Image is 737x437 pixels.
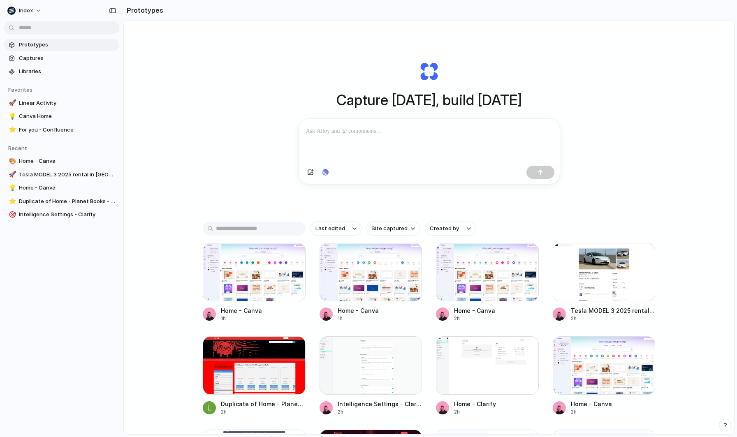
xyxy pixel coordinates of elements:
[315,224,345,233] span: Last edited
[7,126,16,134] button: ⭐
[436,243,539,322] a: Home - CanvaHome - Canva2h
[19,41,116,49] span: Prototypes
[454,400,496,408] div: Home - Clarify
[320,336,422,416] a: Intelligence Settings - ClarifyIntelligence Settings - Clarify2h
[203,243,306,322] a: Home - CanvaHome - Canva1h
[8,145,27,151] span: Recent
[9,183,14,193] div: 💡
[19,184,116,192] span: Home - Canva
[4,110,119,123] a: 💡Canva Home
[221,315,262,322] div: 1h
[9,210,14,220] div: 🎯
[425,222,476,236] button: Created by
[4,65,119,78] a: Libraries
[336,89,522,111] h1: Capture [DATE], build [DATE]
[221,306,262,315] div: Home - Canva
[7,210,16,219] button: 🎯
[19,7,33,15] span: Index
[320,243,422,322] a: Home - CanvaHome - Canva1h
[7,112,16,120] button: 💡
[7,184,16,192] button: 💡
[338,408,422,416] div: 2h
[9,197,14,206] div: ⭐
[571,400,612,408] div: Home - Canva
[4,52,119,65] a: Captures
[19,99,116,107] span: Linear Activity
[19,210,116,219] span: Intelligence Settings - Clarify
[123,5,163,15] h2: Prototypes
[4,124,119,136] a: ⭐For you - Confluence
[553,336,656,416] a: Home - CanvaHome - Canva2h
[19,67,116,76] span: Libraries
[338,306,379,315] div: Home - Canva
[338,400,422,408] div: Intelligence Settings - Clarify
[571,306,656,315] div: Tesla MODEL 3 2025 rental in [GEOGRAPHIC_DATA], [GEOGRAPHIC_DATA] by MRT Adventure Hire .. | Turo
[19,157,116,165] span: Home - Canva
[4,97,119,109] a: 🚀Linear Activity
[9,98,14,108] div: 🚀
[7,197,16,206] button: ⭐
[4,182,119,194] a: 💡Home - Canva
[4,169,119,181] a: 🚀Tesla MODEL 3 2025 rental in [GEOGRAPHIC_DATA], [GEOGRAPHIC_DATA] by MRT Adventure Hire .. | Turo
[19,197,116,206] span: Duplicate of Home - Planet Books - [GEOGRAPHIC_DATA][PERSON_NAME]
[4,155,119,167] a: 🎨Home - Canva
[221,400,306,408] div: Duplicate of Home - Planet Books - [GEOGRAPHIC_DATA][PERSON_NAME]
[4,39,119,51] a: Prototypes
[7,99,16,107] button: 🚀
[221,408,306,416] div: 2h
[430,224,459,233] span: Created by
[338,315,379,322] div: 1h
[571,408,612,416] div: 2h
[9,170,14,179] div: 🚀
[436,336,539,416] a: Home - ClarifyHome - Clarify2h
[9,125,14,134] div: ⭐
[553,243,656,322] a: Tesla MODEL 3 2025 rental in Forrestfield, WA by MRT Adventure Hire .. | TuroTesla MODEL 3 2025 r...
[366,222,420,236] button: Site captured
[9,157,14,166] div: 🎨
[454,408,496,416] div: 2h
[9,112,14,121] div: 💡
[8,86,32,93] span: Favorites
[4,195,119,208] a: ⭐Duplicate of Home - Planet Books - [GEOGRAPHIC_DATA][PERSON_NAME]
[371,224,408,233] span: Site captured
[311,222,362,236] button: Last edited
[203,336,306,416] a: Duplicate of Home - Planet Books - Mt LawleyDuplicate of Home - Planet Books - [GEOGRAPHIC_DATA][...
[19,126,116,134] span: For you - Confluence
[19,171,116,179] span: Tesla MODEL 3 2025 rental in [GEOGRAPHIC_DATA], [GEOGRAPHIC_DATA] by MRT Adventure Hire .. | Turo
[7,171,16,179] button: 🚀
[571,315,656,322] div: 2h
[4,4,46,17] button: Index
[454,315,495,322] div: 2h
[454,306,495,315] div: Home - Canva
[4,208,119,221] a: 🎯Intelligence Settings - Clarify
[19,54,116,62] span: Captures
[19,112,116,120] span: Canva Home
[7,157,16,165] button: 🎨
